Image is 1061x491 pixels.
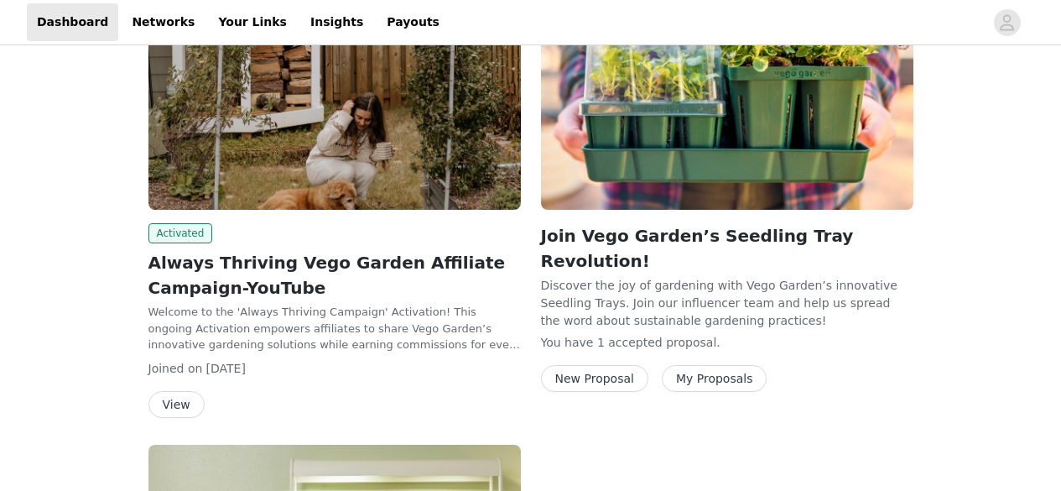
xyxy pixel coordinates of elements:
span: Activated [148,223,213,243]
a: Your Links [208,3,297,41]
div: avatar [999,9,1015,36]
button: My Proposals [662,365,767,392]
button: View [148,391,205,418]
span: [DATE] [206,362,246,375]
h2: Join Vego Garden’s Seedling Tray Revolution! [541,223,913,274]
a: View [148,399,205,411]
p: Discover the joy of gardening with Vego Garden’s innovative Seedling Trays. Join our influencer t... [541,277,913,327]
a: Insights [300,3,373,41]
a: Networks [122,3,205,41]
span: Joined on [148,362,203,375]
a: Dashboard [27,3,118,41]
p: You have 1 accepted proposal . [541,334,913,352]
a: Payouts [377,3,450,41]
h2: Always Thriving Vego Garden Affiliate Campaign-YouTube [148,250,521,300]
button: New Proposal [541,365,648,392]
p: Welcome to the 'Always Thriving Campaign' Activation! This ongoing Activation empowers affiliates... [148,304,521,353]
